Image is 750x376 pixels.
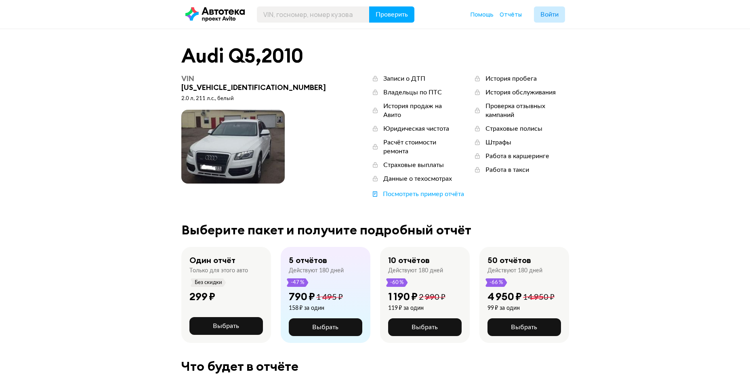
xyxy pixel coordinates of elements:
[257,6,370,23] input: VIN, госномер, номер кузова
[369,6,414,23] button: Проверить
[412,324,438,330] span: Выбрать
[500,10,522,18] span: Отчёты
[489,278,504,287] span: -66 %
[383,174,452,183] div: Данные о техосмотрах
[487,290,522,303] div: 4 950 ₽
[390,278,404,287] span: -60 %
[383,88,442,97] div: Владельцы по ПТС
[181,45,569,66] div: Audi Q5 , 2010
[471,10,494,18] span: Помощь
[316,293,343,301] span: 1 495 ₽
[289,290,315,303] div: 790 ₽
[388,255,430,265] div: 10 отчётов
[181,74,331,92] div: [US_VEHICLE_IDENTIFICATION_NUMBER]
[511,324,537,330] span: Выбрать
[371,190,464,198] a: Посмотреть пример отчёта
[388,290,418,303] div: 1 190 ₽
[388,267,443,274] div: Действуют 180 дней
[383,190,464,198] div: Посмотреть пример отчёта
[181,223,569,237] div: Выберите пакет и получите подробный отчёт
[523,293,555,301] span: 14 950 ₽
[388,305,445,312] div: 119 ₽ за один
[485,74,537,83] div: История пробега
[181,95,331,102] div: 2.0 л, 211 л.c., белый
[471,10,494,19] a: Помощь
[485,88,556,97] div: История обслуживания
[289,305,343,312] div: 158 ₽ за один
[485,102,569,119] div: Проверка отзывных кампаний
[487,255,531,265] div: 50 отчётов
[485,124,542,133] div: Страховые полисы
[181,74,194,83] span: VIN
[383,74,425,83] div: Записи о ДТП
[383,124,449,133] div: Юридическая чистота
[500,10,522,19] a: Отчёты
[312,324,338,330] span: Выбрать
[383,102,457,119] div: История продаж на Авито
[383,161,444,169] div: Страховые выплаты
[485,138,511,147] div: Штрафы
[194,278,223,287] span: Без скидки
[289,267,344,274] div: Действуют 180 дней
[189,267,248,274] div: Только для этого авто
[485,152,549,161] div: Работа в каршеринге
[213,323,239,329] span: Выбрать
[534,6,565,23] button: Войти
[189,255,235,265] div: Один отчёт
[388,318,462,336] button: Выбрать
[485,165,529,174] div: Работа в такси
[289,255,327,265] div: 5 отчётов
[290,278,305,287] span: -47 %
[289,318,362,336] button: Выбрать
[376,11,408,18] span: Проверить
[189,317,263,335] button: Выбрать
[540,11,559,18] span: Войти
[487,318,561,336] button: Выбрать
[487,267,542,274] div: Действуют 180 дней
[383,138,457,156] div: Расчёт стоимости ремонта
[487,305,555,312] div: 99 ₽ за один
[181,359,569,374] div: Что будет в отчёте
[419,293,445,301] span: 2 990 ₽
[189,290,215,303] div: 299 ₽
